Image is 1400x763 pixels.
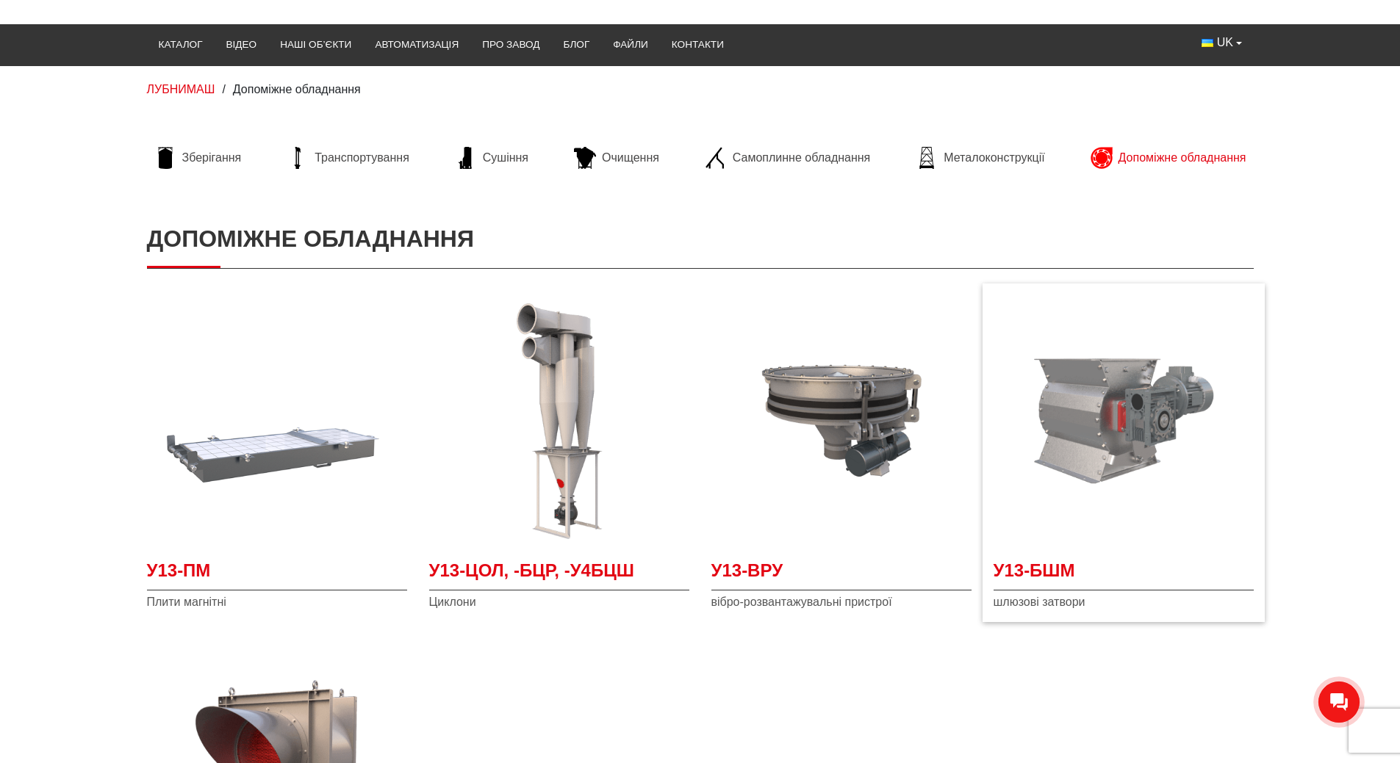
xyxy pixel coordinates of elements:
[222,83,225,95] span: /
[551,29,601,61] a: Блог
[363,29,470,61] a: Автоматизація
[268,29,363,61] a: Наші об’єкти
[147,83,215,95] a: ЛУБНИМАШ
[1217,35,1233,51] span: UK
[233,83,361,95] span: Допоміжне обладнання
[994,594,1254,610] span: шлюзові затвори
[147,147,249,169] a: Зберігання
[1190,29,1253,57] button: UK
[147,594,407,610] span: Плити магнітні
[1083,147,1254,169] a: Допоміжне обладнання
[733,150,870,166] span: Самоплинне обладнання
[448,147,536,169] a: Сушіння
[601,29,660,61] a: Файли
[711,558,972,591] a: У13-ВРУ
[279,147,417,169] a: Транспортування
[470,29,551,61] a: Про завод
[215,29,269,61] a: Відео
[567,147,667,169] a: Очищення
[711,594,972,610] span: вібро-розвантажувальні пристрої
[994,291,1254,551] img: шлюзовий затвор
[147,558,407,591] a: У13-ПМ
[602,150,659,166] span: Очищення
[1119,150,1246,166] span: Допоміжне обладнання
[944,150,1044,166] span: Металоконструкції
[147,210,1254,268] h1: Допоміжне обладнання
[182,150,242,166] span: Зберігання
[1202,39,1213,47] img: Українська
[697,147,877,169] a: Самоплинне обладнання
[315,150,409,166] span: Транспортування
[660,29,736,61] a: Контакти
[908,147,1052,169] a: Металоконструкції
[429,594,689,610] span: Циклони
[429,558,689,591] a: У13-ЦОЛ, -БЦР, -У4БЦШ
[994,558,1254,591] a: У13-БШМ
[483,150,528,166] span: Сушіння
[147,29,215,61] a: Каталог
